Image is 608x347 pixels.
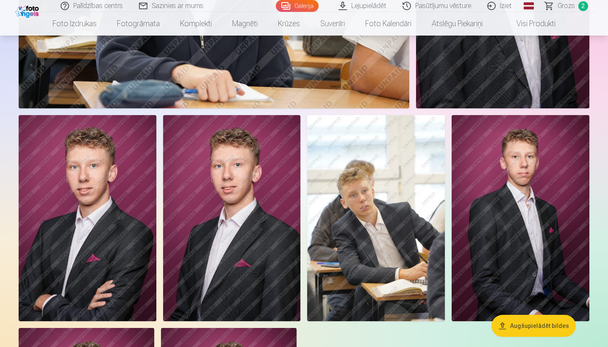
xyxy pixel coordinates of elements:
[422,12,493,36] a: Atslēgu piekariņi
[170,12,222,36] a: Komplekti
[493,12,566,36] a: Visi produkti
[310,12,355,36] a: Suvenīri
[558,1,575,11] span: Grozs
[578,1,588,11] span: 2
[268,12,310,36] a: Krūzes
[491,315,576,337] button: Augšupielādēt bildes
[42,12,107,36] a: Foto izdrukas
[107,12,170,36] a: Fotogrāmata
[355,12,422,36] a: Foto kalendāri
[15,3,41,18] img: /fa1
[222,12,268,36] a: Magnēti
